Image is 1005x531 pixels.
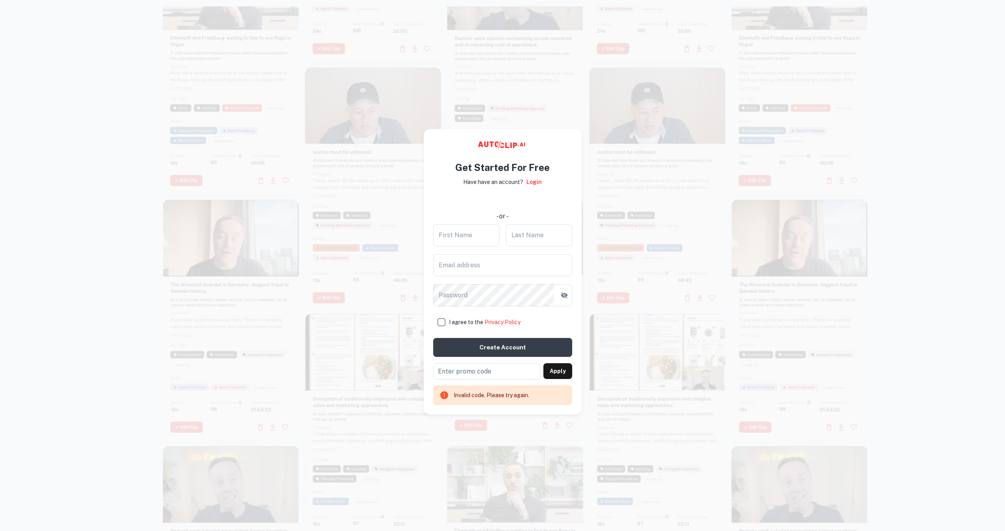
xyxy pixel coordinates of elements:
button: Apply [543,363,572,379]
iframe: “使用 Google 账号登录”按钮 [430,192,576,209]
img: card6.webp [447,199,583,439]
div: - or - [434,212,572,221]
button: Create account [433,338,572,357]
input: Enter promo code [433,363,540,379]
a: Privacy Policy [485,319,520,325]
p: Have have an account? [463,178,523,186]
div: 使用 Google 账号登录。在新标签页中打开 [434,192,572,209]
span: I agree to the [449,319,520,325]
h4: Get Started For Free [455,160,550,174]
a: Login [526,178,542,186]
div: Invalid code. Please try again. [454,388,529,403]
